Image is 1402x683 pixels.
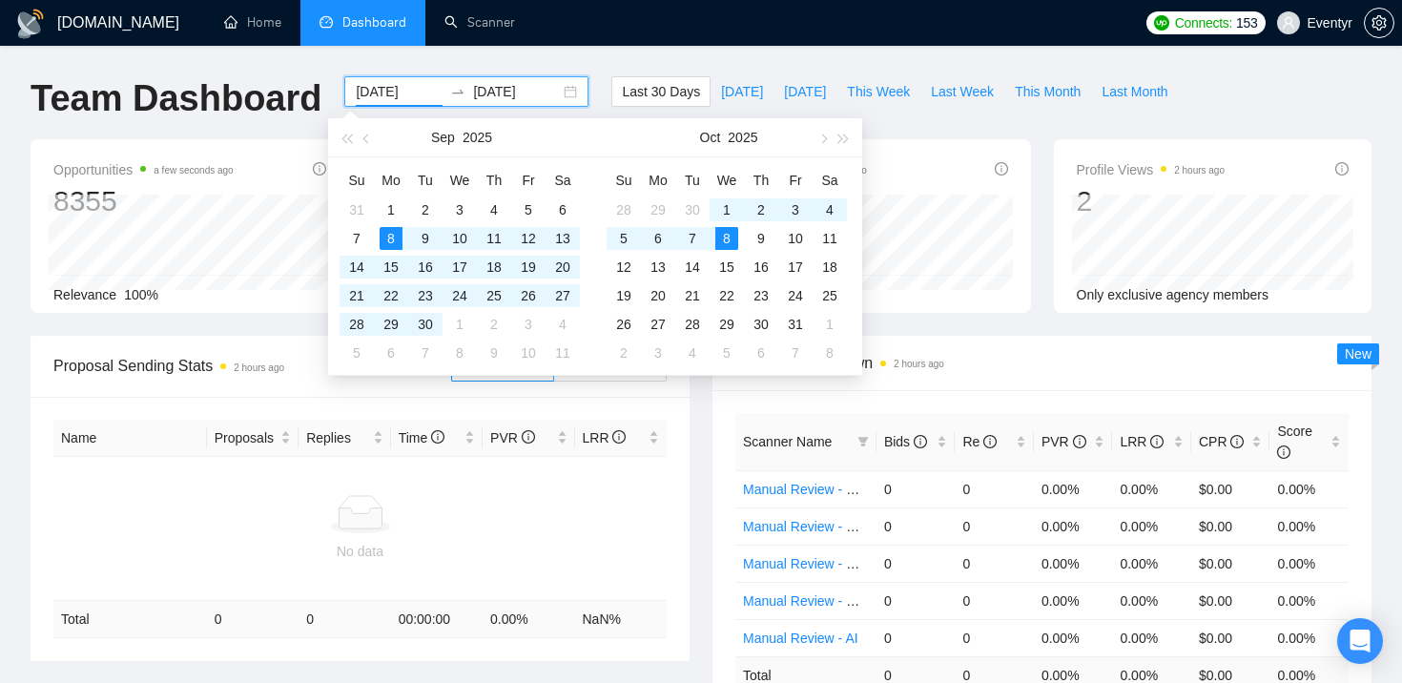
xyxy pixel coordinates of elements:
button: [DATE] [711,76,773,107]
span: info-circle [1150,435,1164,448]
div: 6 [380,341,402,364]
td: 2025-10-17 [778,253,813,281]
div: 7 [345,227,368,250]
td: 2025-09-03 [443,196,477,224]
th: Su [607,165,641,196]
td: 2025-09-30 [408,310,443,339]
div: 9 [483,341,505,364]
div: 4 [681,341,704,364]
td: 2025-09-06 [546,196,580,224]
button: This Week [836,76,920,107]
td: 0.00% [1112,507,1191,545]
td: 2025-10-11 [546,339,580,367]
td: 2025-10-10 [778,224,813,253]
h1: Team Dashboard [31,76,321,121]
td: 2025-09-28 [340,310,374,339]
td: 2025-09-16 [408,253,443,281]
td: 0 [955,545,1034,582]
td: 0.00 % [483,601,574,638]
span: to [450,84,465,99]
td: 2025-10-28 [675,310,710,339]
button: Oct [700,118,721,156]
div: Open Intercom Messenger [1337,618,1383,664]
span: info-circle [1073,435,1086,448]
th: Fr [778,165,813,196]
span: Score [1277,424,1312,460]
td: $0.00 [1191,545,1270,582]
td: 2025-11-06 [744,339,778,367]
td: 2025-10-27 [641,310,675,339]
td: $0.00 [1191,507,1270,545]
div: 26 [612,313,635,336]
img: logo [15,9,46,39]
div: 18 [818,256,841,279]
div: 20 [551,256,574,279]
div: 7 [681,227,704,250]
span: Scanner Breakdown [735,351,1349,375]
td: 2025-10-04 [813,196,847,224]
td: 0 [876,507,956,545]
div: 27 [551,284,574,307]
td: Total [53,601,207,638]
td: 00:00:00 [391,601,483,638]
a: Manual Review - Game [743,556,882,571]
div: 2 [1077,183,1226,219]
td: 2025-09-22 [374,281,408,310]
div: 28 [345,313,368,336]
time: 2 hours ago [816,165,867,176]
span: info-circle [1230,435,1244,448]
td: 2025-09-26 [511,281,546,310]
div: 1 [715,198,738,221]
a: searchScanner [444,14,515,31]
td: 2025-10-11 [813,224,847,253]
td: 2025-08-31 [340,196,374,224]
td: 2025-10-05 [607,224,641,253]
td: 2025-09-11 [477,224,511,253]
td: 2025-09-20 [546,253,580,281]
div: 17 [784,256,807,279]
div: 3 [448,198,471,221]
div: 6 [750,341,773,364]
td: 2025-10-09 [744,224,778,253]
td: 2025-10-30 [744,310,778,339]
td: 2025-10-04 [546,310,580,339]
td: 2025-10-08 [443,339,477,367]
div: No data [61,541,659,562]
div: 4 [483,198,505,221]
div: 1 [818,313,841,336]
span: Proposal Sending Stats [53,354,451,378]
div: 20 [647,284,670,307]
div: 21 [681,284,704,307]
th: Fr [511,165,546,196]
div: 30 [414,313,437,336]
div: 8 [448,341,471,364]
th: Mo [374,165,408,196]
td: 2025-10-22 [710,281,744,310]
td: 0 [955,470,1034,507]
th: Sa [546,165,580,196]
span: Replies [306,427,368,448]
span: CPR [1199,434,1244,449]
td: 2025-09-04 [477,196,511,224]
td: 2025-10-21 [675,281,710,310]
td: 2025-09-29 [374,310,408,339]
span: [DATE] [784,81,826,102]
div: 24 [448,284,471,307]
div: 14 [345,256,368,279]
td: 2025-09-19 [511,253,546,281]
span: Profile Views [1077,158,1226,181]
td: 2025-09-15 [374,253,408,281]
span: filter [857,436,869,447]
td: 0 [876,470,956,507]
div: 13 [551,227,574,250]
span: LRR [1120,434,1164,449]
th: Proposals [207,420,299,457]
td: 2025-10-29 [710,310,744,339]
button: Sep [431,118,455,156]
span: user [1282,16,1295,30]
td: 2025-10-18 [813,253,847,281]
div: 4 [818,198,841,221]
img: upwork-logo.png [1154,15,1169,31]
th: Th [477,165,511,196]
div: 2 [750,198,773,221]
